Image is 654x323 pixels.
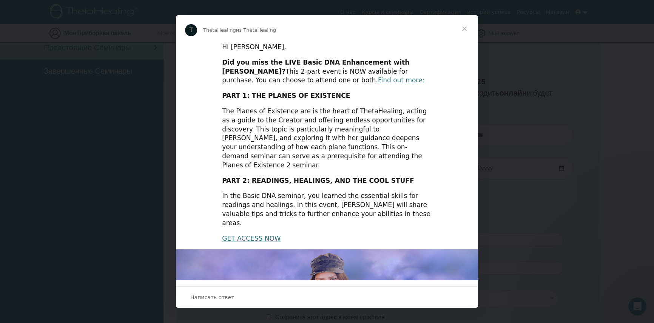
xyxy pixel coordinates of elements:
b: PART 1: THE PLANES OF EXISTENCE [222,92,350,99]
span: Написать ответ [190,292,234,302]
div: Hi [PERSON_NAME], [222,43,432,52]
b: Did you miss the LIVE Basic DNA Enhancement with [PERSON_NAME]? [222,59,409,75]
b: PART 2: READINGS, HEALINGS, AND THE COOL STUFF [222,177,414,184]
div: Открыть разговор и ответить [176,286,478,308]
a: GET ACCESS NOW [222,235,281,242]
div: In the Basic DNA seminar, you learned the essential skills for readings and healings. In this eve... [222,192,432,227]
div: Profile image for ThetaHealing [185,24,197,36]
span: ThetaHealing [203,27,236,33]
span: Закрыть [451,15,478,42]
a: Find out more: [378,76,424,84]
div: The Planes of Existence are is the heart of ThetaHealing, acting as a guide to the Creator and of... [222,107,432,170]
div: This 2-part event is NOW available for purchase. You can choose to attend one or both. [222,58,432,85]
span: из ThetaHealing [236,27,276,33]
